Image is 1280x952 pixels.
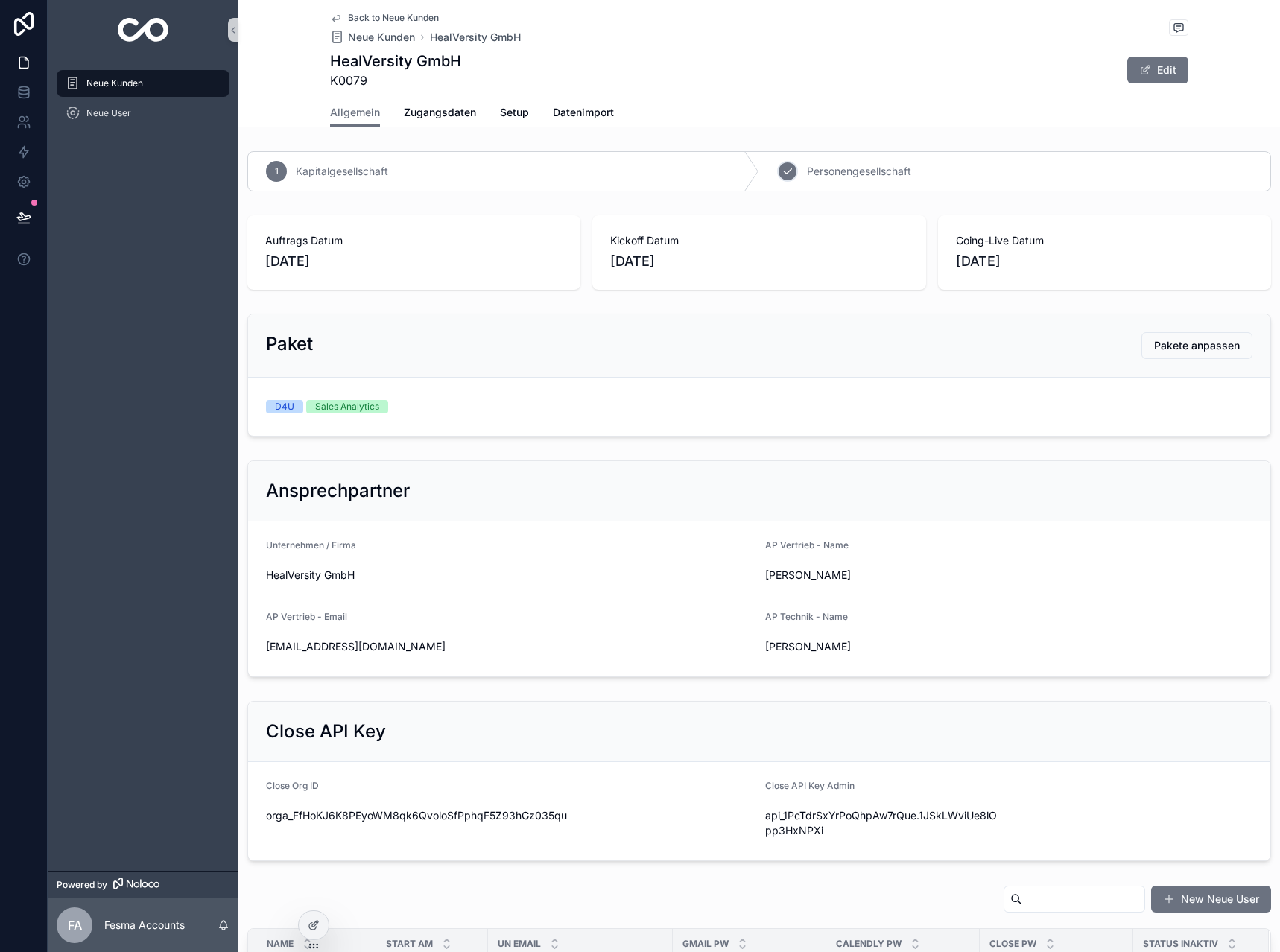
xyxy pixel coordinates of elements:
[330,51,461,72] h1: HealVersity GmbH
[956,251,1253,272] span: [DATE]
[498,938,541,950] span: UN Email
[315,400,379,413] div: Sales Analytics
[265,251,563,272] span: [DATE]
[807,164,911,179] span: Personengesellschaft
[1154,338,1240,353] span: Pakete anpassen
[57,100,229,127] a: Neue User
[500,105,529,120] span: Setup
[1141,332,1252,359] button: Pakete anpassen
[404,99,476,129] a: Zugangsdaten
[266,720,386,743] h2: Close API Key
[682,938,729,950] span: Gmail Pw
[48,60,238,146] div: scrollable content
[266,611,347,622] span: AP Vertrieb - Email
[104,918,185,933] p: Fesma Accounts
[265,233,563,248] span: Auftrags Datum
[765,808,1003,838] span: api_1PcTdrSxYrPoQhpAw7rQue.1JSkLWviUe8lOpp3HxNPXi
[500,99,529,129] a: Setup
[48,871,238,898] a: Powered by
[404,105,476,120] span: Zugangsdaten
[266,639,753,654] span: [EMAIL_ADDRESS][DOMAIN_NAME]
[266,808,753,823] span: orga_FfHoKJ6K8PEyoWM8qk6QvoloSfPphqF5Z93hGz035qu
[765,639,1003,654] span: [PERSON_NAME]
[1127,57,1188,83] button: Edit
[610,233,907,248] span: Kickoff Datum
[553,99,614,129] a: Datenimport
[267,938,294,950] span: Name
[266,780,319,791] span: Close Org ID
[1143,938,1218,950] span: Status Inaktiv
[348,30,415,45] span: Neue Kunden
[266,539,356,550] span: Unternehmen / Firma
[330,99,380,127] a: Allgemein
[765,611,848,622] span: AP Technik - Name
[275,400,294,413] div: D4U
[386,938,433,950] span: Start am
[57,70,229,97] a: Neue Kunden
[118,18,169,42] img: App logo
[348,12,439,24] span: Back to Neue Kunden
[956,233,1253,248] span: Going-Live Datum
[610,251,907,272] span: [DATE]
[266,568,753,583] span: HealVersity GmbH
[989,938,1036,950] span: Close Pw
[266,479,410,503] h2: Ansprechpartner
[330,72,461,89] span: K0079
[765,568,1003,583] span: [PERSON_NAME]
[275,165,279,177] span: 1
[836,938,902,950] span: Calendly Pw
[330,12,439,24] a: Back to Neue Kunden
[266,332,313,356] h2: Paket
[430,30,521,45] a: HealVersity GmbH
[296,164,388,179] span: Kapitalgesellschaft
[765,780,855,791] span: Close API Key Admin
[330,105,380,120] span: Allgemein
[86,77,143,89] span: Neue Kunden
[68,916,82,934] span: FA
[86,107,131,119] span: Neue User
[330,30,415,45] a: Neue Kunden
[765,539,849,550] span: AP Vertrieb - Name
[1151,886,1271,913] button: New Neue User
[553,105,614,120] span: Datenimport
[57,879,107,891] span: Powered by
